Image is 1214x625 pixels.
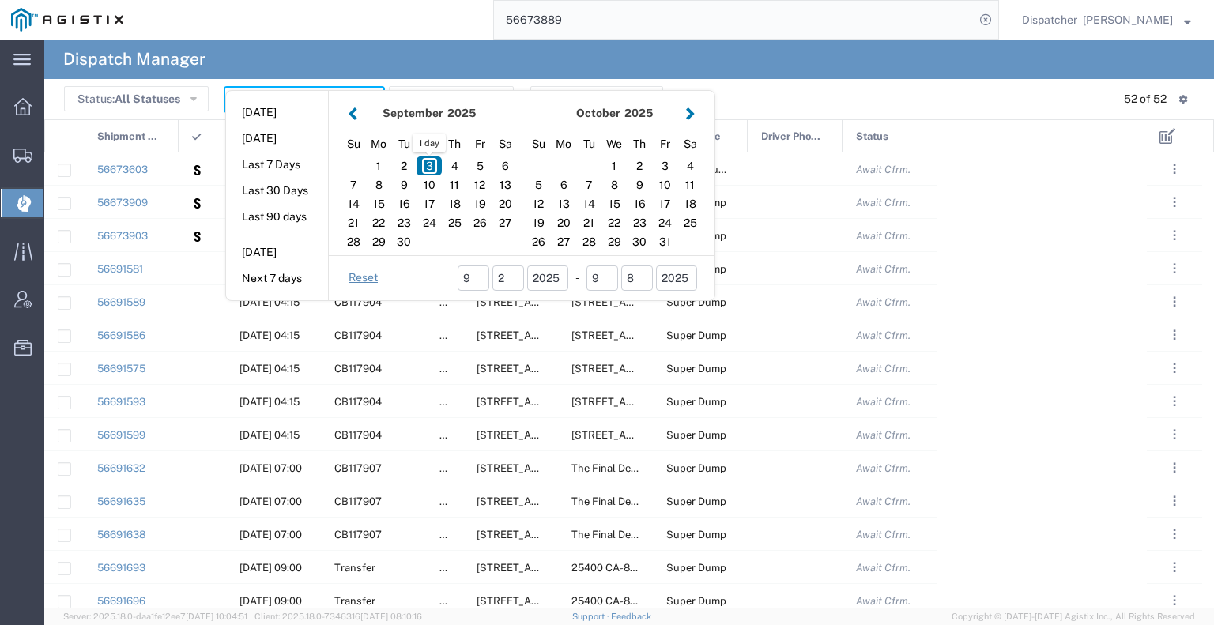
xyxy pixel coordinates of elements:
[11,8,123,32] img: logo
[226,152,328,177] button: Last 7 Days
[477,495,634,507] span: 6400 Claim St, Placerville, California, United States
[477,429,719,441] span: 6501 Florin Perkins Rd, Sacramento, California, United States
[666,296,726,308] span: Super Dump
[856,495,910,507] span: Await Cfrm.
[1173,292,1176,311] span: . . .
[666,495,726,507] span: Super Dump
[239,429,300,441] span: 09/04/2025, 04:15
[467,132,492,156] div: Friday
[1173,458,1176,477] span: . . .
[526,194,551,213] div: 12
[1163,390,1186,412] button: ...
[576,213,601,232] div: 21
[334,595,375,607] span: Transfer
[1163,556,1186,578] button: ...
[1163,191,1186,213] button: ...
[621,265,653,291] input: dd
[467,175,492,194] div: 12
[1173,558,1176,577] span: . . .
[666,529,726,540] span: Super Dump
[439,595,463,607] span: false
[417,156,442,175] div: 3
[526,175,551,194] div: 5
[601,213,627,232] div: 22
[492,194,518,213] div: 20
[666,396,726,408] span: Super Dump
[571,329,729,341] span: 10936 Iron Mountain Rd, Redding, California, United States
[571,363,729,375] span: 10936 Iron Mountain Rd, Redding, California, United States
[417,194,442,213] div: 17
[856,120,888,153] span: Status
[334,329,382,341] span: CB117904
[856,329,910,341] span: Await Cfrm.
[677,213,703,232] div: 25
[439,363,463,375] span: false
[571,529,1042,540] span: The Final Destination is not defined yet, Placerville, California, United States
[677,132,703,156] div: Saturday
[576,232,601,251] div: 28
[627,232,652,251] div: 30
[341,232,366,251] div: 28
[226,126,328,151] button: [DATE]
[97,329,145,341] a: 56691586
[1163,424,1186,446] button: ...
[391,194,417,213] div: 16
[439,562,463,574] span: false
[239,363,300,375] span: 09/04/2025, 04:15
[439,495,463,507] span: false
[666,595,726,607] span: Super Dump
[366,156,391,175] div: 1
[226,100,328,125] button: [DATE]
[439,529,463,540] span: false
[360,612,422,621] span: [DATE] 08:10:16
[1022,11,1173,28] span: Dispatcher - Cameron Bowman
[530,86,663,111] button: Advanced Search
[442,175,467,194] div: 11
[1173,160,1176,179] span: . . .
[63,40,205,79] h4: Dispatch Manager
[467,213,492,232] div: 26
[677,194,703,213] div: 18
[601,232,627,251] div: 29
[492,213,518,232] div: 27
[527,265,568,291] input: yyyy
[492,132,518,156] div: Saturday
[656,265,697,291] input: yyyy
[477,363,719,375] span: 6501 Florin Perkins Rd, Sacramento, California, United States
[186,612,247,621] span: [DATE] 10:04:51
[97,462,145,474] a: 56691632
[1173,525,1176,544] span: . . .
[366,194,391,213] div: 15
[1021,10,1192,29] button: Dispatcher - [PERSON_NAME]
[391,175,417,194] div: 9
[477,529,634,540] span: 6400 Claim St, Placerville, California, United States
[526,132,551,156] div: Sunday
[226,240,328,265] button: [DATE]
[1163,589,1186,612] button: ...
[1163,258,1186,280] button: ...
[341,175,366,194] div: 7
[1163,457,1186,479] button: ...
[601,132,627,156] div: Wednesday
[417,213,442,232] div: 24
[1173,326,1176,345] span: . . .
[856,230,910,242] span: Await Cfrm.
[586,265,618,291] input: mm
[334,562,375,574] span: Transfer
[442,213,467,232] div: 25
[856,429,910,441] span: Await Cfrm.
[97,230,148,242] a: 56673903
[97,429,145,441] a: 56691599
[652,194,677,213] div: 17
[63,612,247,621] span: Server: 2025.18.0-daa1fe12ee7
[477,595,634,607] span: 11577 Quail Ct, Pine Grove, California, United States
[627,213,652,232] div: 23
[551,175,576,194] div: 6
[334,363,382,375] span: CB117904
[1163,357,1186,379] button: ...
[666,562,726,574] span: Super Dump
[334,462,382,474] span: CB117907
[439,296,463,308] span: false
[64,86,209,111] button: Status:All Statuses
[652,232,677,251] div: 31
